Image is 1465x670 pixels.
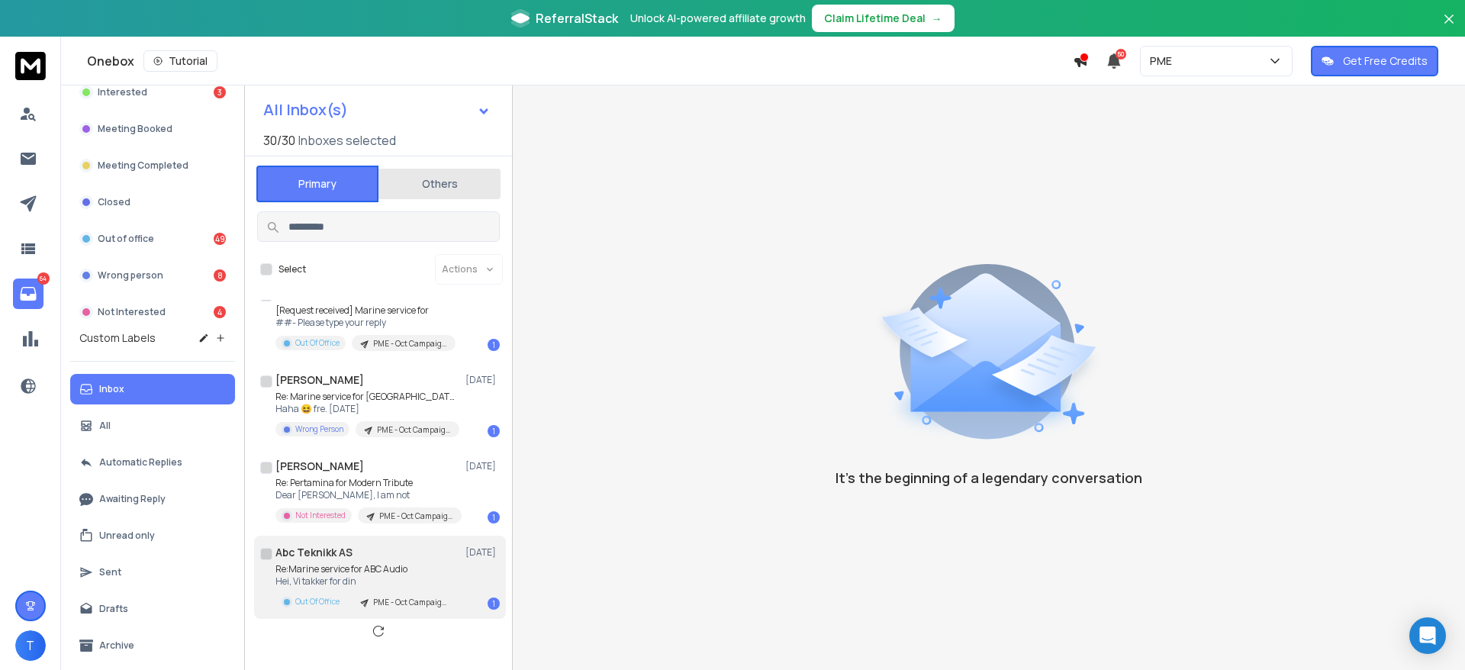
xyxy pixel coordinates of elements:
button: Meeting Completed [70,150,235,181]
p: Wrong person [98,269,163,282]
a: 64 [13,279,43,309]
p: It’s the beginning of a legendary conversation [836,467,1142,488]
p: Re:Marine service for ABC Audio [275,563,456,575]
p: Out Of Office [295,596,340,607]
span: 30 / 30 [263,131,295,150]
button: Interested3 [70,77,235,108]
div: 3 [214,86,226,98]
button: Sent [70,557,235,588]
p: Closed [98,196,130,208]
button: Drafts [70,594,235,624]
button: Tutorial [143,50,217,72]
p: Out of office [98,233,154,245]
button: Get Free Credits [1311,46,1438,76]
button: All [70,411,235,441]
p: Haha 😆 fre. [DATE] [275,403,459,415]
div: 8 [214,269,226,282]
p: Wrong Person [295,424,343,435]
p: [DATE] [465,546,500,559]
p: PME [1150,53,1178,69]
button: Inbox [70,374,235,404]
p: Re: Marine service for [GEOGRAPHIC_DATA] [275,391,459,403]
p: [Request received] Marine service for [275,304,456,317]
p: Meeting Completed [98,159,188,172]
p: Sent [99,566,121,578]
button: Others [378,167,501,201]
p: Dear [PERSON_NAME], I am not [275,489,459,501]
button: Wrong person8 [70,260,235,291]
button: Claim Lifetime Deal→ [812,5,955,32]
button: Out of office49 [70,224,235,254]
p: Out Of Office [295,337,340,349]
p: Not Interested [98,306,166,318]
label: Select [279,263,306,275]
span: → [932,11,942,26]
h3: Inboxes selected [298,131,396,150]
button: All Inbox(s) [251,95,503,125]
div: Onebox [87,50,1073,72]
p: Meeting Booked [98,123,172,135]
div: 49 [214,233,226,245]
p: [DATE] [465,374,500,386]
h1: Abc Teknikk AS [275,545,353,560]
div: 1 [488,598,500,610]
p: Inbox [99,383,124,395]
p: [DATE] [465,460,500,472]
button: Not Interested4 [70,297,235,327]
p: Re: Pertamina for Modern Tribute [275,477,459,489]
div: Open Intercom Messenger [1409,617,1446,654]
div: 4 [214,306,226,318]
p: All [99,420,111,432]
p: Hei, Vi takker for din [275,575,456,588]
p: 64 [37,272,50,285]
p: PME - Oct Campaign - KPI Only [379,511,452,522]
span: 50 [1116,49,1126,60]
button: Meeting Booked [70,114,235,144]
p: Unread only [99,530,155,542]
p: Archive [99,639,134,652]
p: ##- Please type your reply [275,317,456,329]
p: Awaiting Reply [99,493,166,505]
p: PME - Oct Campaign - KPI Only [373,597,446,608]
p: PME - Oct Campaign - KPI Only [373,338,446,349]
h1: [PERSON_NAME] [275,372,364,388]
div: 1 [488,425,500,437]
div: 1 [488,511,500,523]
p: Not Interested [295,510,346,521]
button: Archive [70,630,235,661]
h1: [PERSON_NAME] [275,459,364,474]
button: Close banner [1439,9,1459,46]
p: Drafts [99,603,128,615]
h3: Custom Labels [79,330,156,346]
button: Unread only [70,520,235,551]
button: Awaiting Reply [70,484,235,514]
button: T [15,630,46,661]
p: Automatic Replies [99,456,182,469]
span: ReferralStack [536,9,618,27]
button: Automatic Replies [70,447,235,478]
p: Unlock AI-powered affiliate growth [630,11,806,26]
p: Interested [98,86,147,98]
button: Closed [70,187,235,217]
button: Primary [256,166,378,202]
div: 1 [488,339,500,351]
p: PME - Oct Campaign - KPI Only [377,424,450,436]
p: Get Free Credits [1343,53,1428,69]
h1: All Inbox(s) [263,102,348,118]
